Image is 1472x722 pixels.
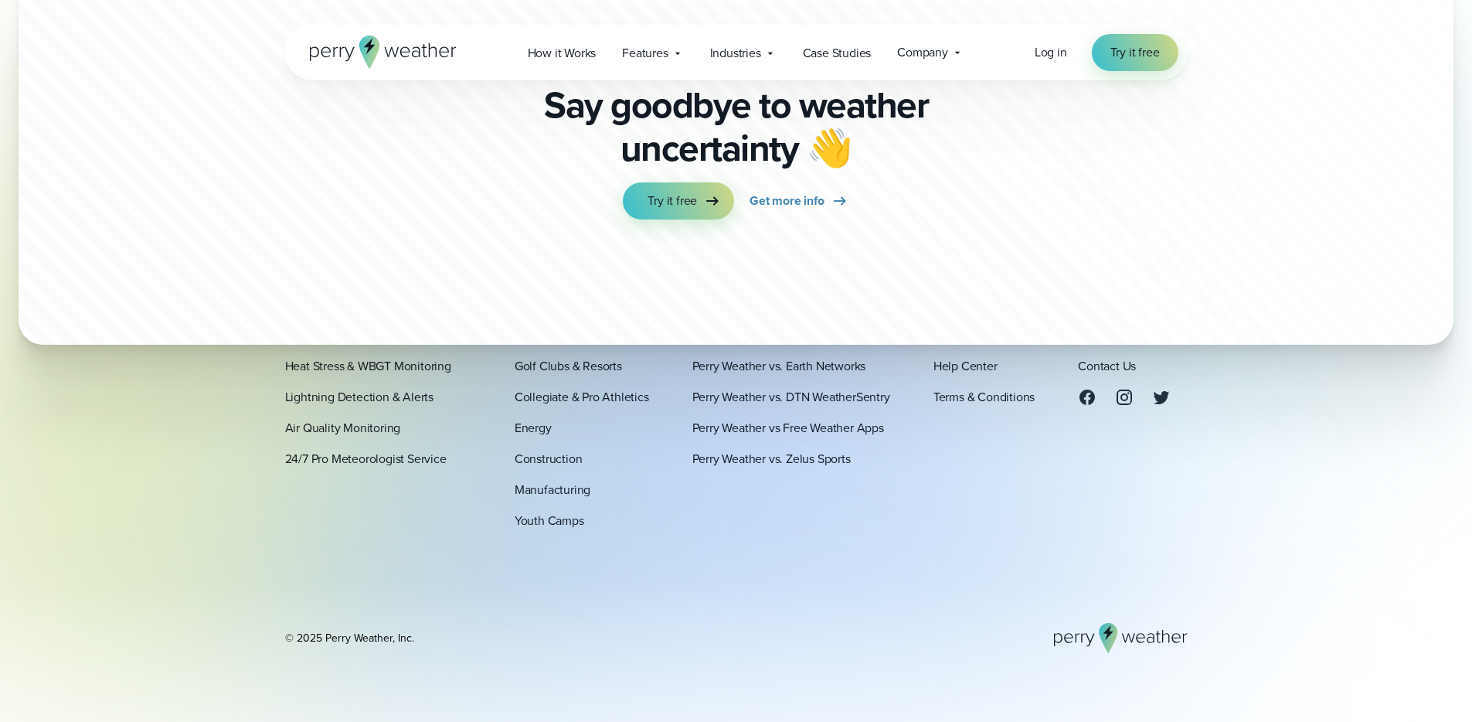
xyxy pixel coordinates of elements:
[528,44,597,63] span: How it Works
[692,357,866,376] a: Perry Weather vs. Earth Networks
[515,388,649,407] a: Collegiate & Pro Athletics
[710,44,761,63] span: Industries
[623,182,734,220] a: Try it free
[933,388,1035,407] a: Terms & Conditions
[803,44,872,63] span: Case Studies
[285,631,414,646] div: © 2025 Perry Weather, Inc.
[285,419,401,438] a: Air Quality Monitoring
[790,37,885,69] a: Case Studies
[285,388,433,407] a: Lightning Detection & Alerts
[692,388,890,407] a: Perry Weather vs. DTN WeatherSentry
[1078,357,1136,376] a: Contact Us
[515,357,622,376] a: Golf Clubs & Resorts
[1092,34,1178,71] a: Try it free
[285,357,451,376] a: Heat Stress & WBGT Monitoring
[750,192,824,210] span: Get more info
[539,83,934,170] p: Say goodbye to weather uncertainty 👋
[1035,43,1067,61] span: Log in
[515,481,590,499] a: Manufacturing
[622,44,668,63] span: Features
[648,192,697,210] span: Try it free
[1110,43,1160,62] span: Try it free
[692,419,884,438] a: Perry Weather vs Free Weather Apps
[933,357,998,376] a: Help Center
[750,182,848,220] a: Get more info
[515,512,584,530] a: Youth Camps
[515,37,610,69] a: How it Works
[897,43,948,62] span: Company
[285,450,447,468] a: 24/7 Pro Meteorologist Service
[515,419,552,438] a: Energy
[515,450,583,468] a: Construction
[1035,43,1067,62] a: Log in
[692,450,851,468] a: Perry Weather vs. Zelus Sports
